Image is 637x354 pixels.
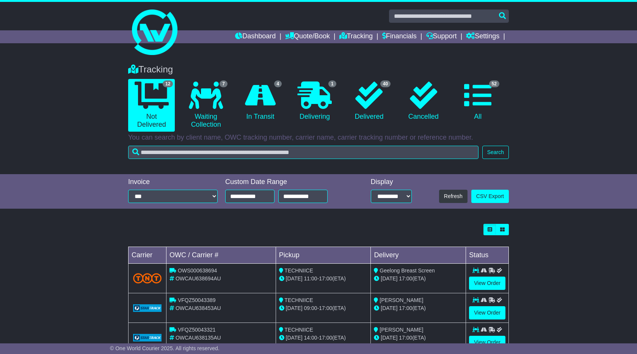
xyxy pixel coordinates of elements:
[128,79,175,132] a: 12 Not Delivered
[469,277,505,290] a: View Order
[482,146,509,159] button: Search
[399,275,412,282] span: 17:00
[319,335,332,341] span: 17:00
[178,327,216,333] span: VFQZ50043321
[346,79,392,124] a: 40 Delivered
[291,79,338,124] a: 1 Delivering
[374,304,463,312] div: (ETA)
[225,178,347,186] div: Custom Date Range
[133,334,162,341] img: GetCarrierServiceLogo
[319,275,332,282] span: 17:00
[489,80,499,87] span: 52
[128,178,218,186] div: Invoice
[276,247,371,264] td: Pickup
[286,275,303,282] span: [DATE]
[471,190,509,203] a: CSV Export
[274,80,282,87] span: 4
[286,335,303,341] span: [DATE]
[124,64,513,75] div: Tracking
[178,267,217,274] span: OWS000638694
[286,305,303,311] span: [DATE]
[279,304,368,312] div: - (ETA)
[399,305,412,311] span: 17:00
[178,297,216,303] span: VFQZ50043389
[182,79,229,132] a: 7 Waiting Collection
[328,80,336,87] span: 1
[304,275,317,282] span: 11:00
[279,334,368,342] div: - (ETA)
[279,275,368,283] div: - (ETA)
[163,80,173,87] span: 12
[439,190,468,203] button: Refresh
[371,247,466,264] td: Delivery
[235,30,276,43] a: Dashboard
[133,273,162,283] img: TNT_Domestic.png
[374,334,463,342] div: (ETA)
[469,306,505,319] a: View Order
[382,30,417,43] a: Financials
[284,327,313,333] span: TECHNIICE
[237,79,284,124] a: 4 In Transit
[381,335,397,341] span: [DATE]
[176,275,221,282] span: OWCAU638694AU
[319,305,332,311] span: 17:00
[133,304,162,312] img: GetCarrierServiceLogo
[399,335,412,341] span: 17:00
[469,336,505,349] a: View Order
[304,305,317,311] span: 09:00
[381,275,397,282] span: [DATE]
[380,327,423,333] span: [PERSON_NAME]
[381,305,397,311] span: [DATE]
[380,297,423,303] span: [PERSON_NAME]
[374,275,463,283] div: (ETA)
[426,30,457,43] a: Support
[466,30,499,43] a: Settings
[304,335,317,341] span: 14:00
[455,79,501,124] a: 52 All
[284,297,313,303] span: TECHNIICE
[166,247,276,264] td: OWC / Carrier #
[176,305,221,311] span: OWCAU638453AU
[128,134,509,142] p: You can search by client name, OWC tracking number, carrier name, carrier tracking number or refe...
[110,345,220,351] span: © One World Courier 2025. All rights reserved.
[176,335,221,341] span: OWCAU638135AU
[400,79,447,124] a: Cancelled
[129,247,166,264] td: Carrier
[380,267,435,274] span: Geelong Breast Screen
[339,30,373,43] a: Tracking
[380,80,391,87] span: 40
[371,178,412,186] div: Display
[284,267,313,274] span: TECHNIICE
[466,247,509,264] td: Status
[285,30,330,43] a: Quote/Book
[220,80,227,87] span: 7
